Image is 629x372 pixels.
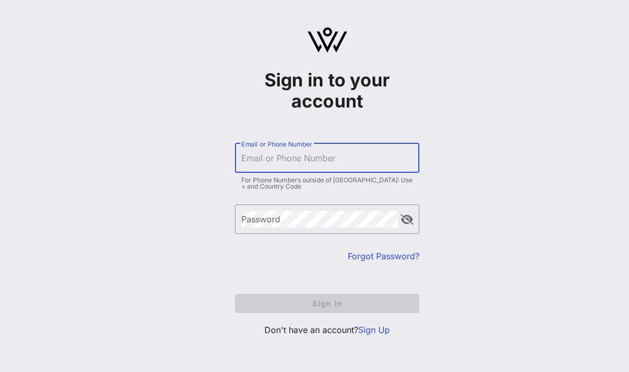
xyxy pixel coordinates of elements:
[235,324,419,336] p: Don't have an account?
[400,214,414,225] button: append icon
[358,325,390,335] a: Sign Up
[241,177,413,190] div: For Phone Numbers outside of [GEOGRAPHIC_DATA]: Use + and Country Code
[348,251,419,261] a: Forgot Password?
[308,27,347,53] img: logo.svg
[241,150,413,167] input: Email or Phone Number
[241,140,312,148] label: Email or Phone Number
[235,70,419,112] h1: Sign in to your account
